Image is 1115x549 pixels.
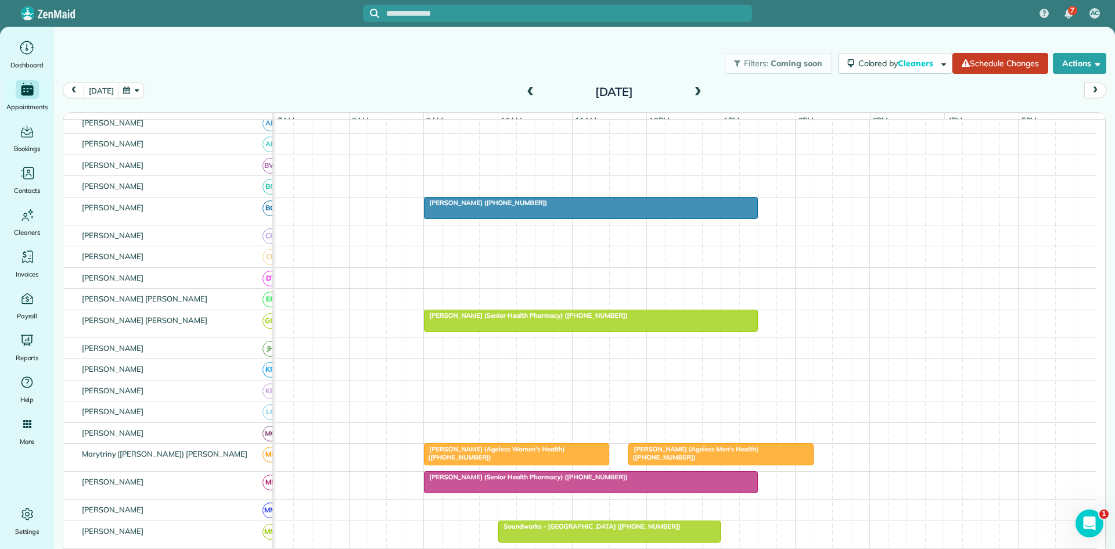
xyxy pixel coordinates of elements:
[262,249,278,265] span: CL
[10,59,44,71] span: Dashboard
[5,122,49,155] a: Bookings
[647,116,672,125] span: 12pm
[498,522,681,530] span: Soundworks - [GEOGRAPHIC_DATA] ([PHONE_NUMBER])
[363,9,379,18] button: Focus search
[423,445,564,461] span: [PERSON_NAME] (Ageless Women's Health) ([PHONE_NUMBER])
[1091,9,1099,18] span: AC
[771,58,823,69] span: Coming soon
[541,85,686,98] h2: [DATE]
[5,80,49,113] a: Appointments
[262,271,278,286] span: DT
[370,9,379,18] svg: Focus search
[262,228,278,244] span: CH
[80,181,146,191] span: [PERSON_NAME]
[423,311,628,320] span: [PERSON_NAME] (Senior Health Pharmacy) ([PHONE_NUMBER])
[5,38,49,71] a: Dashboard
[423,473,628,481] span: [PERSON_NAME] (Senior Health Pharmacy) ([PHONE_NUMBER])
[262,116,278,131] span: AF
[80,526,146,536] span: [PERSON_NAME]
[1056,1,1081,27] div: 7 unread notifications
[423,199,548,207] span: [PERSON_NAME] ([PHONE_NUMBER])
[424,116,445,125] span: 9am
[80,449,250,458] span: Marytriny ([PERSON_NAME]) [PERSON_NAME]
[262,524,278,540] span: MM
[80,294,210,303] span: [PERSON_NAME] [PERSON_NAME]
[838,53,952,74] button: Colored byCleaners
[80,203,146,212] span: [PERSON_NAME]
[945,116,965,125] span: 4pm
[350,116,371,125] span: 8am
[80,118,146,127] span: [PERSON_NAME]
[80,139,146,148] span: [PERSON_NAME]
[17,310,38,322] span: Payroll
[262,383,278,399] span: KR
[1019,116,1040,125] span: 5pm
[262,313,278,329] span: GG
[262,341,278,357] span: JH
[15,526,39,537] span: Settings
[871,116,891,125] span: 3pm
[5,331,49,364] a: Reports
[628,445,758,461] span: [PERSON_NAME] (Ageless Men's Health) ([PHONE_NUMBER])
[952,53,1048,74] a: Schedule Changes
[1053,53,1106,74] button: Actions
[898,58,935,69] span: Cleaners
[262,158,278,174] span: BW
[16,352,39,364] span: Reports
[1099,509,1109,519] span: 1
[80,428,146,437] span: [PERSON_NAME]
[80,386,146,395] span: [PERSON_NAME]
[14,143,41,155] span: Bookings
[84,82,118,98] button: [DATE]
[262,447,278,462] span: ME
[262,475,278,490] span: ML
[262,362,278,378] span: KR
[80,505,146,514] span: [PERSON_NAME]
[5,247,49,280] a: Invoices
[80,407,146,416] span: [PERSON_NAME]
[5,164,49,196] a: Contacts
[80,160,146,170] span: [PERSON_NAME]
[262,404,278,420] span: LC
[14,185,40,196] span: Contacts
[6,101,48,113] span: Appointments
[80,252,146,261] span: [PERSON_NAME]
[1076,509,1103,537] iframe: Intercom live chat
[262,503,278,518] span: MM
[275,116,297,125] span: 7am
[262,137,278,152] span: AF
[721,116,742,125] span: 1pm
[80,477,146,486] span: [PERSON_NAME]
[796,116,817,125] span: 2pm
[80,315,210,325] span: [PERSON_NAME] [PERSON_NAME]
[498,116,524,125] span: 10am
[5,289,49,322] a: Payroll
[80,364,146,374] span: [PERSON_NAME]
[80,273,146,282] span: [PERSON_NAME]
[80,231,146,240] span: [PERSON_NAME]
[20,394,34,406] span: Help
[262,179,278,195] span: BC
[573,116,599,125] span: 11am
[262,292,278,307] span: EP
[1070,6,1074,15] span: 7
[80,343,146,353] span: [PERSON_NAME]
[858,58,937,69] span: Colored by
[16,268,39,280] span: Invoices
[1084,82,1106,98] button: next
[63,82,85,98] button: prev
[744,58,768,69] span: Filters:
[20,436,34,447] span: More
[262,200,278,216] span: BG
[5,505,49,537] a: Settings
[262,426,278,442] span: MG
[5,373,49,406] a: Help
[5,206,49,238] a: Cleaners
[14,227,40,238] span: Cleaners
